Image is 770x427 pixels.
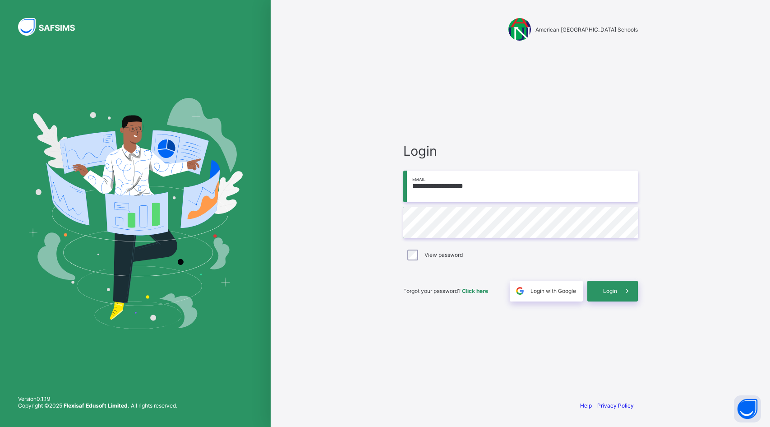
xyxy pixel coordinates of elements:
[597,402,634,409] a: Privacy Policy
[530,288,576,294] span: Login with Google
[18,402,177,409] span: Copyright © 2025 All rights reserved.
[403,288,488,294] span: Forgot your password?
[535,26,638,33] span: American [GEOGRAPHIC_DATA] Schools
[734,395,761,422] button: Open asap
[515,286,525,296] img: google.396cfc9801f0270233282035f929180a.svg
[28,98,243,329] img: Hero Image
[462,288,488,294] a: Click here
[580,402,592,409] a: Help
[18,395,177,402] span: Version 0.1.19
[403,143,638,159] span: Login
[424,251,463,258] label: View password
[64,402,129,409] strong: Flexisaf Edusoft Limited.
[603,288,617,294] span: Login
[18,18,86,36] img: SAFSIMS Logo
